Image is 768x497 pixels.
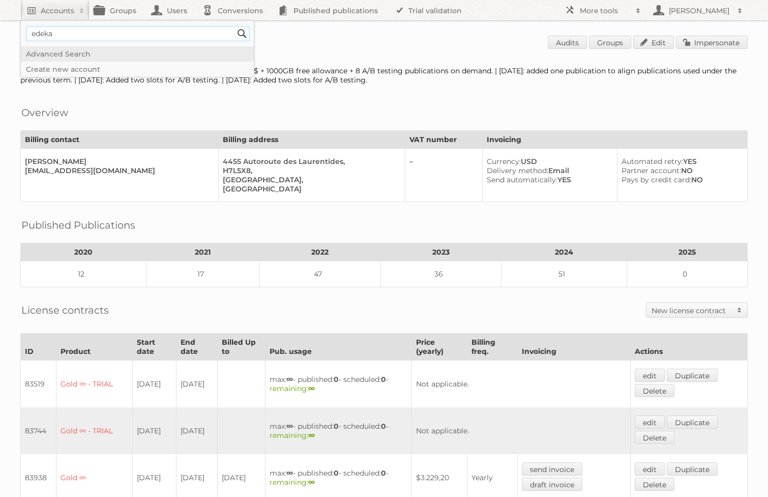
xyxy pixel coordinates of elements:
[217,334,265,361] th: Billed Up to
[635,369,665,382] a: edit
[21,105,68,120] h2: Overview
[405,131,483,149] th: VAT number
[133,334,176,361] th: Start date
[667,462,718,476] a: Duplicate
[308,384,315,393] strong: ∞
[548,36,587,49] a: Audits
[487,175,608,184] div: YES
[580,6,631,16] h2: More tools
[622,166,739,175] div: NO
[487,157,521,166] span: Currency:
[589,36,631,49] a: Groups
[667,369,718,382] a: Duplicate
[635,478,674,491] a: Delete
[25,166,210,175] div: [EMAIL_ADDRESS][DOMAIN_NAME]
[21,361,56,408] td: 83519
[21,334,56,361] th: ID
[411,361,631,408] td: Not applicable.
[133,407,176,454] td: [DATE]
[381,422,386,431] strong: 0
[666,6,732,16] h2: [PERSON_NAME]
[622,175,691,184] span: Pays by credit card:
[21,243,146,261] th: 2020
[627,261,747,287] td: 0
[487,175,557,184] span: Send automatically:
[176,361,218,408] td: [DATE]
[56,361,133,408] td: Gold ∞ - TRIAL
[146,261,259,287] td: 17
[223,175,397,184] div: [GEOGRAPHIC_DATA],
[308,431,315,440] strong: ∞
[381,375,386,384] strong: 0
[21,131,219,149] th: Billing contact
[334,422,339,431] strong: 0
[487,157,608,166] div: USD
[260,261,380,287] td: 47
[21,62,254,77] a: Create new account
[635,384,674,397] a: Delete
[487,166,608,175] div: Email
[676,36,748,49] a: Impersonate
[21,302,109,318] h2: License contracts
[635,431,674,444] a: Delete
[646,303,747,317] a: New license contract
[21,217,135,233] h2: Published Publications
[635,416,665,429] a: edit
[286,468,293,478] strong: ∞
[25,157,210,166] div: [PERSON_NAME]
[652,306,732,316] h2: New license contract
[265,334,411,361] th: Pub. usage
[176,334,218,361] th: End date
[176,407,218,454] td: [DATE]
[260,243,380,261] th: 2022
[381,468,386,478] strong: 0
[518,334,631,361] th: Invoicing
[223,157,397,166] div: 4455 Autoroute des Laurentides,
[21,407,56,454] td: 83744
[223,184,397,194] div: [GEOGRAPHIC_DATA]
[487,166,548,175] span: Delivery method:
[265,407,411,454] td: max: - published: - scheduled: -
[334,468,339,478] strong: 0
[622,166,681,175] span: Partner account:
[631,334,748,361] th: Actions
[41,6,74,16] h2: Accounts
[56,334,133,361] th: Product
[635,462,665,476] a: edit
[411,334,467,361] th: Price (yearly)
[334,375,339,384] strong: 0
[234,26,250,41] input: Search
[308,478,315,487] strong: ∞
[56,407,133,454] td: Gold ∞ - TRIAL
[501,243,627,261] th: 2024
[667,416,718,429] a: Duplicate
[522,478,582,491] a: draft invoice
[20,36,748,51] h1: Account 73779: Linen Chest
[20,66,748,85] div: Early renewal [DATE], 52 publications 24,000$ + data bundle 3,000$ + 1000GB free allowance + 8 A/...
[467,334,517,361] th: Billing freq.
[223,166,397,175] div: H7L5X8,
[146,243,259,261] th: 2021
[133,361,176,408] td: [DATE]
[411,407,631,454] td: Not applicable.
[501,261,627,287] td: 51
[622,175,739,184] div: NO
[270,478,315,487] span: remaining:
[483,131,748,149] th: Invoicing
[21,261,146,287] td: 12
[286,422,293,431] strong: ∞
[380,243,501,261] th: 2023
[522,462,582,476] a: send invoice
[270,384,315,393] span: remaining:
[622,157,739,166] div: YES
[627,243,747,261] th: 2025
[270,431,315,440] span: remaining:
[622,157,683,166] span: Automated retry:
[380,261,501,287] td: 36
[286,375,293,384] strong: ∞
[219,131,405,149] th: Billing address
[265,361,411,408] td: max: - published: - scheduled: -
[405,149,483,202] td: –
[732,303,747,317] span: Toggle
[21,46,254,62] a: Advanced Search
